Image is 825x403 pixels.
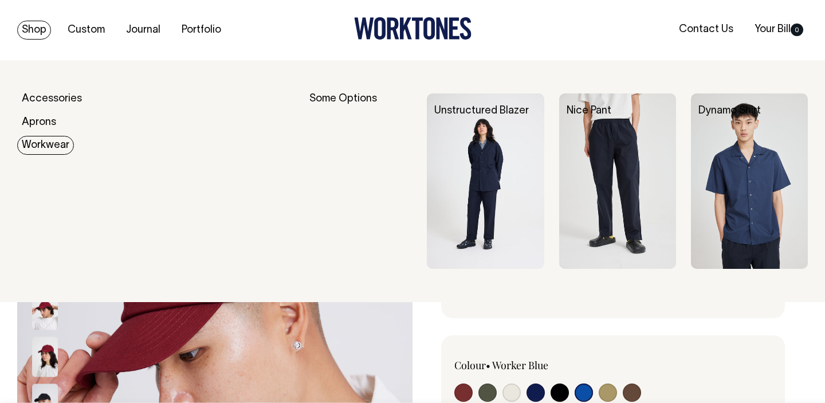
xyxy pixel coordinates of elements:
[17,136,74,155] a: Workwear
[674,20,738,39] a: Contact Us
[691,93,808,269] img: Dynamo Shirt
[434,106,529,116] a: Unstructured Blazer
[177,21,226,40] a: Portfolio
[63,21,109,40] a: Custom
[32,289,58,330] img: burgundy
[750,20,808,39] a: Your Bill0
[309,93,412,269] div: Some Options
[486,358,490,372] span: •
[567,106,611,116] a: Nice Pant
[17,21,51,40] a: Shop
[492,358,548,372] label: Worker Blue
[791,24,803,36] span: 0
[559,93,676,269] img: Nice Pant
[32,337,58,377] img: burgundy
[17,113,61,132] a: Aprons
[698,106,761,116] a: Dynamo Shirt
[454,358,582,372] div: Colour
[17,89,87,108] a: Accessories
[121,21,165,40] a: Journal
[427,93,544,269] img: Unstructured Blazer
